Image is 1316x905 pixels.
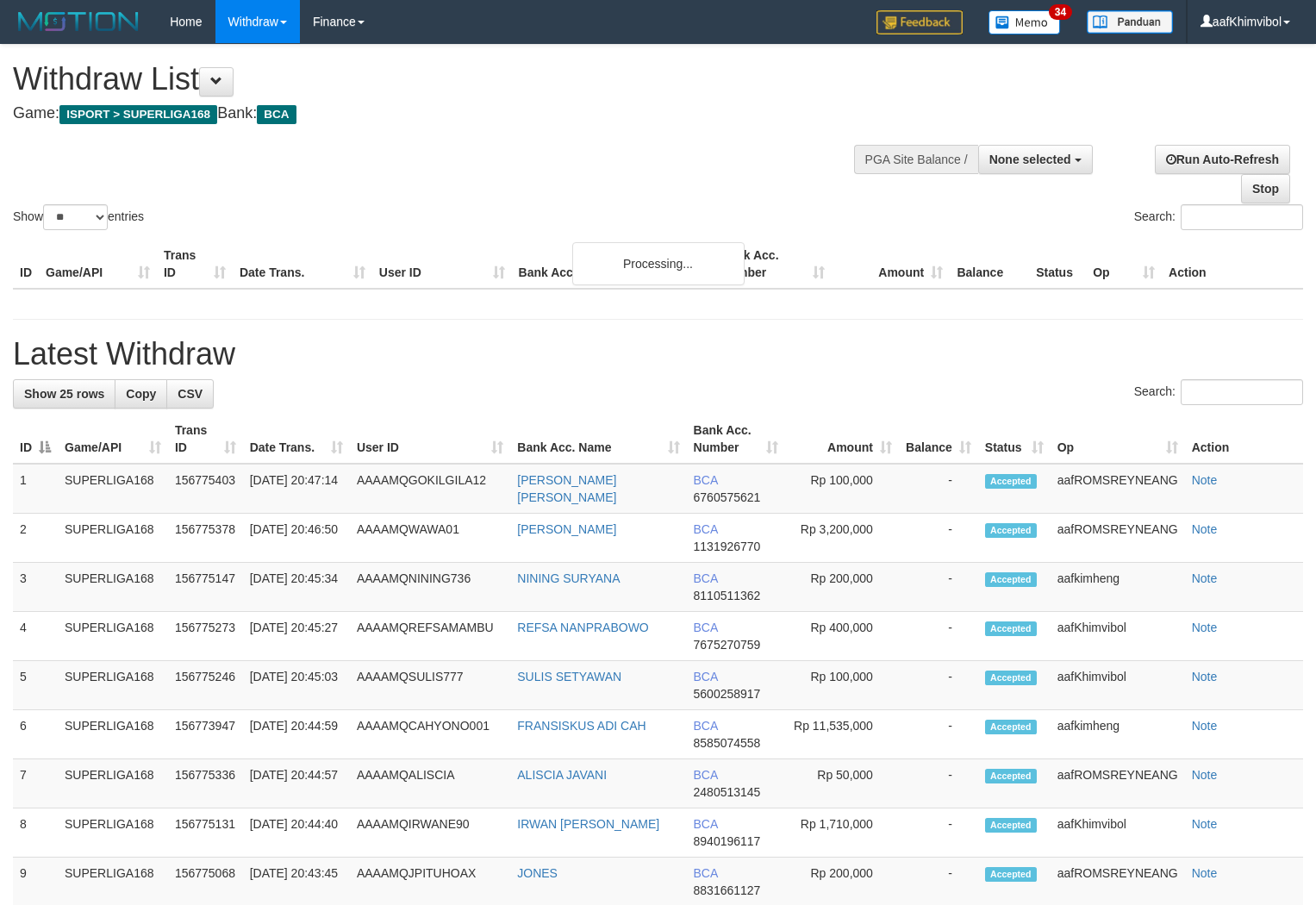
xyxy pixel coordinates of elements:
th: User ID [372,240,512,289]
a: Note [1192,473,1218,487]
span: Accepted [985,720,1037,734]
td: 156775403 [168,464,243,514]
th: User ID: activate to sort column ascending [350,415,510,464]
td: 156775273 [168,612,243,661]
td: 7 [13,759,58,808]
span: BCA [694,571,718,585]
span: BCA [694,522,718,536]
span: Copy 1131926770 to clipboard [694,540,761,553]
a: Note [1192,522,1218,536]
td: Rp 400,000 [785,612,899,661]
span: 34 [1049,4,1072,20]
td: aafkimheng [1051,710,1185,759]
td: AAAAMQCAHYONO001 [350,710,510,759]
td: 8 [13,808,58,858]
span: Copy 8585074558 to clipboard [694,736,761,750]
td: 1 [13,464,58,514]
a: Note [1192,768,1218,782]
td: Rp 11,535,000 [785,710,899,759]
span: Accepted [985,523,1037,538]
td: Rp 100,000 [785,464,899,514]
span: None selected [989,153,1071,166]
span: BCA [257,105,296,124]
td: AAAAMQIRWANE90 [350,808,510,858]
th: Trans ID: activate to sort column ascending [168,415,243,464]
img: MOTION_logo.png [13,9,144,34]
th: Bank Acc. Number [714,240,832,289]
span: BCA [694,719,718,733]
td: [DATE] 20:45:27 [243,612,350,661]
th: Op: activate to sort column ascending [1051,415,1185,464]
span: Show 25 rows [24,387,104,401]
label: Search: [1134,204,1303,230]
td: 2 [13,514,58,563]
th: Amount [832,240,950,289]
td: [DATE] 20:45:34 [243,563,350,612]
span: BCA [694,866,718,880]
td: Rp 3,200,000 [785,514,899,563]
a: Note [1192,866,1218,880]
td: 156775378 [168,514,243,563]
div: Processing... [572,242,745,285]
td: 3 [13,563,58,612]
th: Action [1185,415,1303,464]
span: BCA [694,768,718,782]
a: Note [1192,817,1218,831]
th: Status [1029,240,1086,289]
th: Date Trans. [233,240,372,289]
span: Copy 8110511362 to clipboard [694,589,761,602]
td: [DATE] 20:46:50 [243,514,350,563]
th: ID: activate to sort column descending [13,415,58,464]
td: [DATE] 20:44:40 [243,808,350,858]
th: Game/API [39,240,157,289]
td: aafKhimvibol [1051,612,1185,661]
td: Rp 1,710,000 [785,808,899,858]
td: aafROMSREYNEANG [1051,464,1185,514]
a: REFSA NANPRABOWO [517,621,648,634]
th: Bank Acc. Name [512,240,714,289]
span: Copy 7675270759 to clipboard [694,638,761,652]
span: Copy 6760575621 to clipboard [694,490,761,504]
td: - [899,563,978,612]
a: JONES [517,866,558,880]
td: 156775246 [168,661,243,710]
span: BCA [694,670,718,683]
th: Action [1162,240,1303,289]
th: Game/API: activate to sort column ascending [58,415,168,464]
td: - [899,464,978,514]
td: SUPERLIGA168 [58,612,168,661]
td: aafROMSREYNEANG [1051,514,1185,563]
td: 156775147 [168,563,243,612]
th: Status: activate to sort column ascending [978,415,1051,464]
th: Balance: activate to sort column ascending [899,415,978,464]
a: [PERSON_NAME] [PERSON_NAME] [517,473,616,504]
th: Bank Acc. Number: activate to sort column ascending [687,415,785,464]
td: 5 [13,661,58,710]
span: Accepted [985,671,1037,685]
h1: Latest Withdraw [13,337,1303,371]
td: SUPERLIGA168 [58,514,168,563]
div: PGA Site Balance / [854,145,978,174]
td: - [899,661,978,710]
th: Op [1086,240,1162,289]
span: Copy 5600258917 to clipboard [694,687,761,701]
a: CSV [166,379,214,409]
th: Amount: activate to sort column ascending [785,415,899,464]
th: Trans ID [157,240,233,289]
a: Show 25 rows [13,379,115,409]
td: aafkimheng [1051,563,1185,612]
td: SUPERLIGA168 [58,808,168,858]
select: Showentries [43,204,108,230]
h1: Withdraw List [13,62,860,97]
input: Search: [1181,204,1303,230]
td: AAAAMQWAWA01 [350,514,510,563]
td: SUPERLIGA168 [58,759,168,808]
td: AAAAMQNINING736 [350,563,510,612]
td: AAAAMQALISCIA [350,759,510,808]
a: Note [1192,670,1218,683]
td: 156775131 [168,808,243,858]
td: aafROMSREYNEANG [1051,759,1185,808]
span: Accepted [985,474,1037,489]
span: Copy 8940196117 to clipboard [694,834,761,848]
td: SUPERLIGA168 [58,661,168,710]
